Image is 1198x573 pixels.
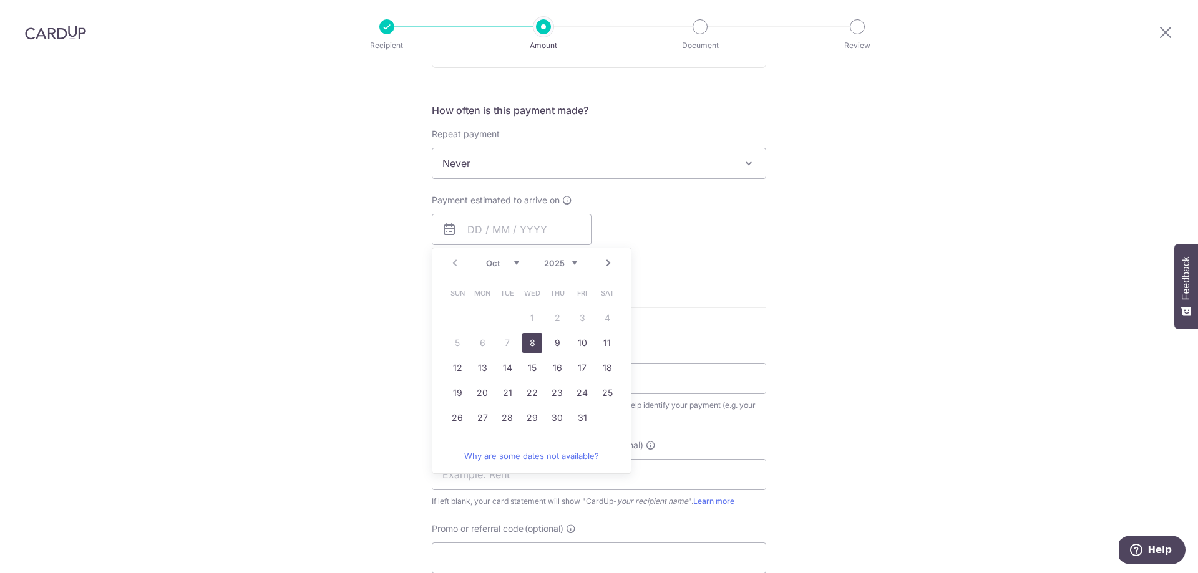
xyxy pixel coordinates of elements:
a: 23 [547,383,567,403]
a: Learn more [693,496,734,506]
div: If left blank, your card statement will show "CardUp- ". [432,495,766,508]
a: 20 [472,383,492,403]
p: Amount [497,39,590,52]
span: Thursday [547,283,567,303]
a: 30 [547,408,567,428]
button: Feedback - Show survey [1174,244,1198,329]
span: Friday [572,283,592,303]
span: Monday [472,283,492,303]
a: 26 [447,408,467,428]
a: 22 [522,383,542,403]
span: Saturday [597,283,617,303]
a: 8 [522,333,542,353]
a: Why are some dates not available? [447,443,616,468]
span: Promo or referral code [432,522,524,535]
i: your recipient name [617,496,688,506]
span: Wednesday [522,283,542,303]
a: 27 [472,408,492,428]
a: 19 [447,383,467,403]
a: 16 [547,358,567,378]
input: DD / MM / YYYY [432,214,592,245]
label: Repeat payment [432,128,500,140]
a: 17 [572,358,592,378]
a: 31 [572,408,592,428]
a: 25 [597,383,617,403]
a: 29 [522,408,542,428]
a: 9 [547,333,567,353]
a: 10 [572,333,592,353]
span: Never [432,148,766,178]
a: 14 [497,358,517,378]
span: Tuesday [497,283,517,303]
a: 15 [522,358,542,378]
span: Never [432,148,766,179]
p: Review [811,39,903,52]
h5: How often is this payment made? [432,103,766,118]
a: 13 [472,358,492,378]
a: 12 [447,358,467,378]
span: Sunday [447,283,467,303]
iframe: Opens a widget where you can find more information [1119,536,1186,567]
img: CardUp [25,25,86,40]
a: 24 [572,383,592,403]
span: Feedback [1181,256,1192,300]
p: Document [654,39,746,52]
a: 11 [597,333,617,353]
input: Example: Rent [432,459,766,490]
a: 21 [497,383,517,403]
a: 28 [497,408,517,428]
p: Recipient [341,39,433,52]
a: 18 [597,358,617,378]
a: Next [601,256,616,271]
span: Payment estimated to arrive on [432,194,560,206]
span: (optional) [525,522,563,535]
